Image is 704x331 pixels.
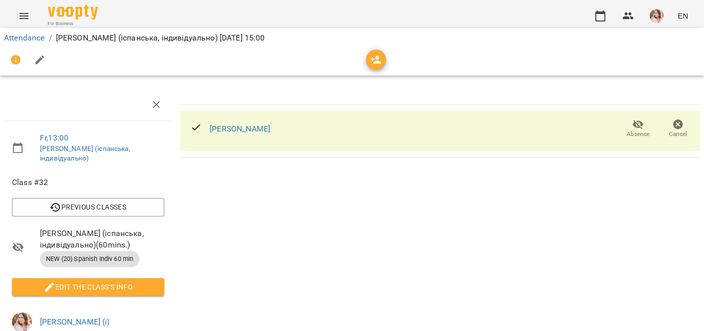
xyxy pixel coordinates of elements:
[210,124,270,133] a: [PERSON_NAME]
[12,198,164,216] button: Previous Classes
[12,278,164,296] button: Edit the class's Info
[40,227,164,251] span: [PERSON_NAME] (іспанська, індивідуально) ( 60 mins. )
[20,201,156,213] span: Previous Classes
[12,176,164,188] span: Class #32
[48,20,98,27] span: For Business
[669,130,687,138] span: Cancel
[48,32,51,44] li: /
[40,317,110,326] a: [PERSON_NAME] (і)
[674,6,692,25] button: EN
[20,281,156,293] span: Edit the class's Info
[678,10,688,21] span: EN
[627,130,650,138] span: Absence
[618,115,658,143] button: Absence
[48,5,98,19] img: Voopty Logo
[4,32,700,44] nav: breadcrumb
[56,32,265,44] p: [PERSON_NAME] (іспанська, індивідуально) [DATE] 15:00
[40,133,68,142] a: Fr , 13:00
[658,115,698,143] button: Cancel
[650,9,664,23] img: cd58824c68fe8f7eba89630c982c9fb7.jpeg
[4,33,44,42] a: Attendance
[40,254,139,263] span: NEW (20) Spanish Indiv 60 min
[40,144,130,162] a: [PERSON_NAME] (іспанська, індивідуально)
[12,4,36,28] button: Menu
